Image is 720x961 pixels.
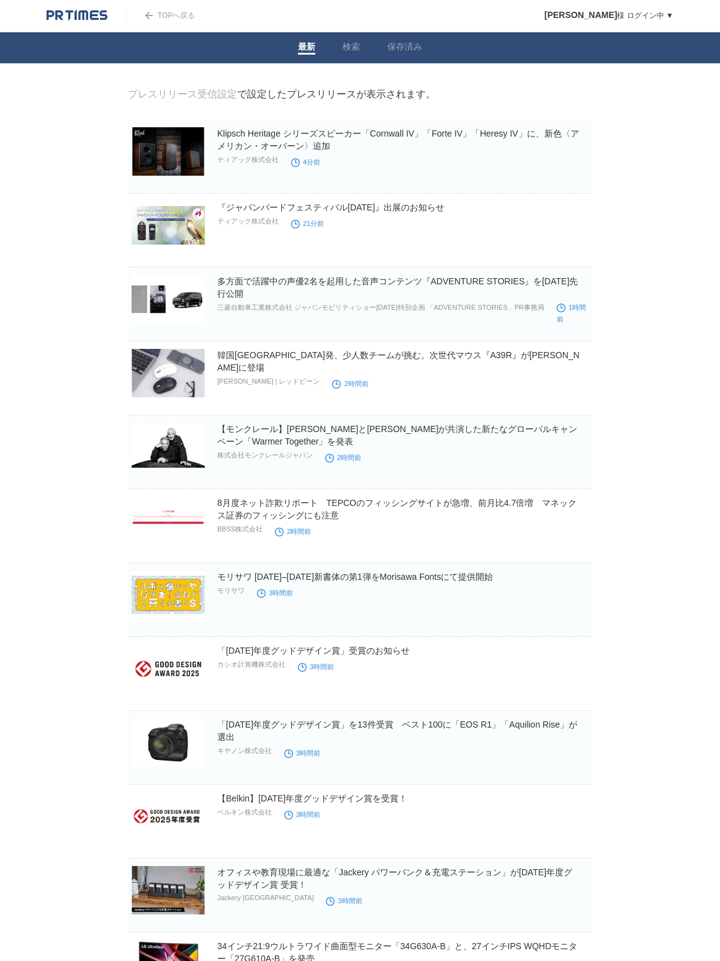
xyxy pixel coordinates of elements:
time: 1時間前 [557,304,586,323]
img: 多方面で活躍中の声優2名を起用した音声コンテンツ『ADVENTURE STORIES』を10月15日(水)先行公開 [132,275,205,323]
a: オフィスや教育現場に最適な「Jackery パワーバンク＆充電ステーション」が[DATE]年度グッドデザイン賞 受賞！ [217,867,572,890]
a: Klipsch Heritage シリーズスピーカー「Cornwall IV」「Forte IV」「Heresy IV」に、新色〈アメリカン・オーバーン〉追加 [217,129,579,151]
a: [PERSON_NAME]様 ログイン中 ▼ [544,11,673,20]
p: モリサワ [217,586,245,595]
img: 韓国ソウル発、少人数チームが挑む。次世代マウス『A39R』がMakuakeに登場 [132,349,205,397]
img: モリサワ 2025–2026年新書体の第1弾をMorisawa Fontsにて提供開始 [132,571,205,619]
a: 【モンクレール】[PERSON_NAME]と[PERSON_NAME]が共演した新たなグローバルキャンペーン「Warmer Together」を発表 [217,424,577,446]
a: 多方面で活躍中の声優2名を起用した音声コンテンツ『ADVENTURE STORIES』を[DATE]先行公開 [217,276,578,299]
img: 【モンクレール】アル・パチーノとロバート・デ・ニーロが共演した新たなグローバルキャンペーン「Warmer Together」を発表 [132,423,205,471]
p: ベルキン株式会社 [217,808,272,817]
p: キヤノン株式会社 [217,746,272,756]
p: 三菱自動車工業株式会社 ジャパンモビリティショー[DATE]特別企画 「ADVENTURE STORIES」PR事務局 [217,303,544,312]
a: 『ジャパンバードフェスティバル[DATE]』出展のお知らせ [217,202,444,212]
time: 3時間前 [326,897,362,905]
img: Klipsch Heritage シリーズスピーカー「Cornwall IV」「Forte IV」「Heresy IV」に、新色〈アメリカン・オーバーン〉追加 [132,127,205,176]
a: 「[DATE]年度グッドデザイン賞」を13件受賞 ベスト100に「EOS R1」「Aquilion Rise」が選出 [217,720,577,742]
img: 『ジャパンバードフェスティバル2025』出展のお知らせ [132,201,205,250]
time: 3時間前 [257,589,293,597]
a: 検索 [343,42,360,55]
img: オフィスや教育現場に最適な「Jackery パワーバンク＆充電ステーション」が2025年度グッドデザイン賞 受賞！ [132,866,205,914]
time: 21分前 [291,220,324,227]
a: TOPへ戻る [126,11,195,20]
div: で設定したプレスリリースが表示されます。 [128,88,436,101]
time: 3時間前 [284,811,320,818]
a: プレスリリース受信設定 [128,89,237,99]
img: 8月度ネット詐欺リポート TEPCOのフィッシングサイトが急増、前月比4.7倍増 マネックス証券のフィッシングにも注意 [132,497,205,545]
img: logo.png [47,9,107,22]
img: 「2025年度グッドデザイン賞」を13件受賞 ベスト100に「EOS R1」「Aquilion Rise」が選出 [132,718,205,767]
a: 8月度ネット詐欺リポート TEPCOのフィッシングサイトが急増、前月比4.7倍増 マネックス証券のフィッシングにも注意 [217,498,577,520]
time: 3時間前 [284,749,320,757]
time: 2時間前 [275,528,311,535]
a: モリサワ [DATE]–[DATE]新書体の第1弾をMorisawa Fontsにて提供開始 [217,572,493,582]
p: Jackery [GEOGRAPHIC_DATA] [217,894,313,901]
time: 2時間前 [325,454,361,461]
p: 株式会社モンクレールジャパン [217,451,313,460]
a: 保存済み [387,42,422,55]
a: 「[DATE]年度グッドデザイン賞」受賞のお知らせ [217,646,410,656]
img: 【Belkin】2025年度グッドデザイン賞を受賞！ [132,792,205,841]
p: BBSS株式会社 [217,525,263,534]
time: 4分前 [291,158,320,166]
a: 【Belkin】[DATE]年度グッドデザイン賞を受賞！ [217,793,407,803]
p: ティアック株式会社 [217,155,279,165]
span: [PERSON_NAME] [544,10,617,20]
img: arrow.png [145,12,153,19]
a: 韓国[GEOGRAPHIC_DATA]発、少人数チームが挑む。次世代マウス『A39R』が[PERSON_NAME]に登場 [217,350,580,372]
time: 3時間前 [298,663,334,670]
img: 「2025年度グッドデザイン賞」受賞のお知らせ [132,644,205,693]
p: カシオ計算機株式会社 [217,660,286,669]
time: 2時間前 [332,380,368,387]
p: [PERSON_NAME] | レッドビーン [217,377,320,386]
a: 最新 [298,42,315,55]
p: ティアック株式会社 [217,217,279,226]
